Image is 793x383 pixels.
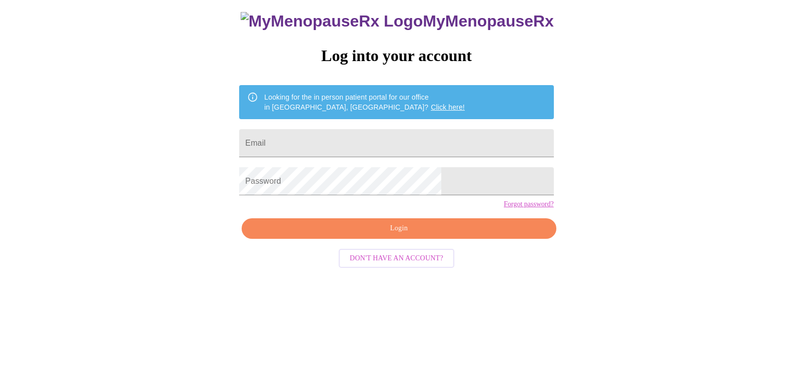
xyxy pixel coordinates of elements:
h3: MyMenopauseRx [241,12,554,31]
button: Login [242,218,556,239]
h3: Log into your account [239,47,553,65]
span: Login [253,222,544,235]
a: Click here! [431,103,465,111]
button: Don't have an account? [339,249,454,268]
a: Don't have an account? [336,253,457,261]
div: Looking for the in person patient portal for our office in [GEOGRAPHIC_DATA], [GEOGRAPHIC_DATA]? [264,88,465,116]
img: MyMenopauseRx Logo [241,12,423,31]
a: Forgot password? [504,200,554,208]
span: Don't have an account? [350,252,443,265]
